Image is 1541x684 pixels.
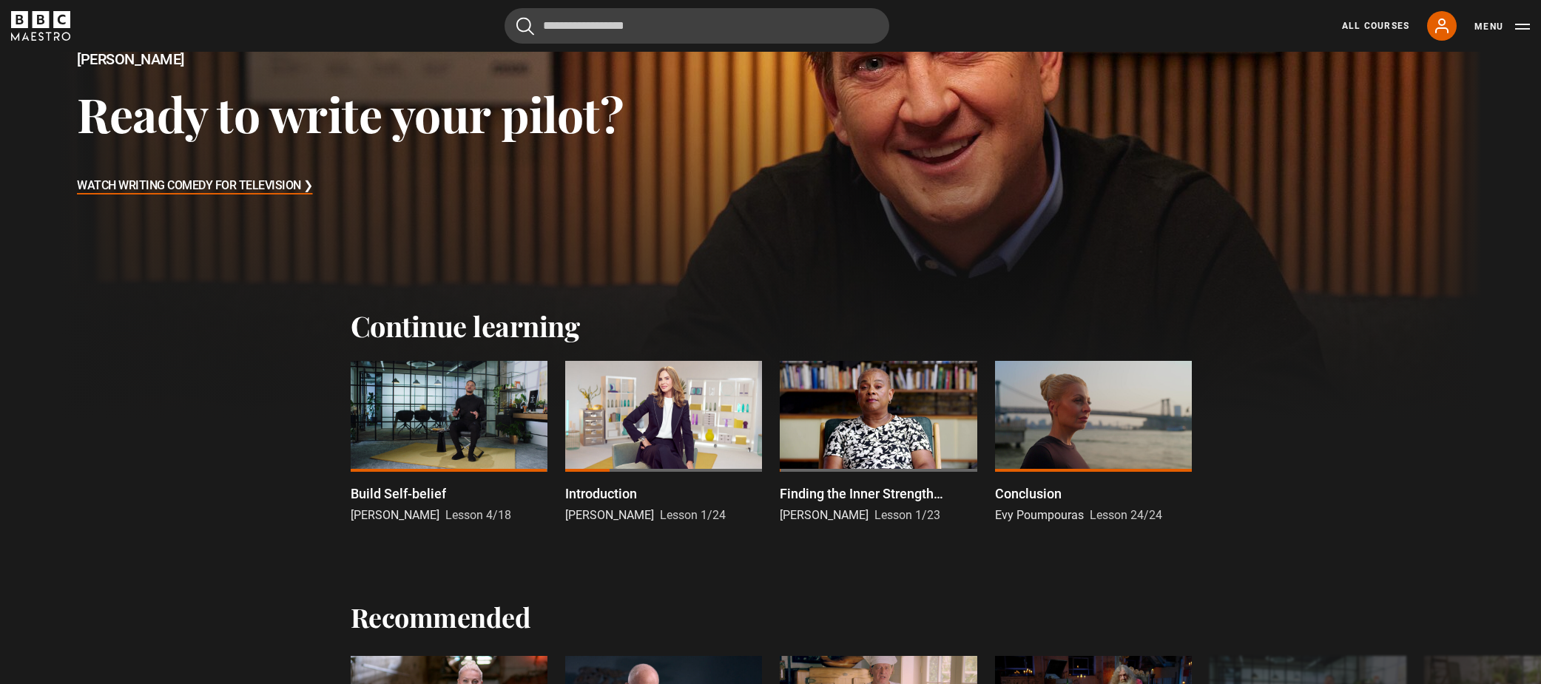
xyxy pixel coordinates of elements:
[11,11,70,41] svg: BBC Maestro
[351,601,531,632] h2: Recommended
[351,508,439,522] span: [PERSON_NAME]
[351,309,1191,343] h2: Continue learning
[77,85,624,142] h3: Ready to write your pilot?
[995,508,1084,522] span: Evy Poumpouras
[565,484,637,504] p: Introduction
[995,361,1192,524] a: Conclusion Evy Poumpouras Lesson 24/24
[516,17,534,35] button: Submit the search query
[505,8,889,44] input: Search
[351,361,547,524] a: Build Self-belief [PERSON_NAME] Lesson 4/18
[565,508,654,522] span: [PERSON_NAME]
[565,361,762,524] a: Introduction [PERSON_NAME] Lesson 1/24
[780,484,977,504] p: Finding the Inner Strength Introduction
[1090,508,1162,522] span: Lesson 24/24
[780,508,869,522] span: [PERSON_NAME]
[1342,19,1409,33] a: All Courses
[660,508,726,522] span: Lesson 1/24
[780,361,977,524] a: Finding the Inner Strength Introduction [PERSON_NAME] Lesson 1/23
[874,508,940,522] span: Lesson 1/23
[1474,19,1530,34] button: Toggle navigation
[445,508,511,522] span: Lesson 4/18
[995,484,1062,504] p: Conclusion
[351,484,446,504] p: Build Self-belief
[77,51,624,68] h2: [PERSON_NAME]
[77,175,313,197] h3: Watch Writing Comedy for Television ❯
